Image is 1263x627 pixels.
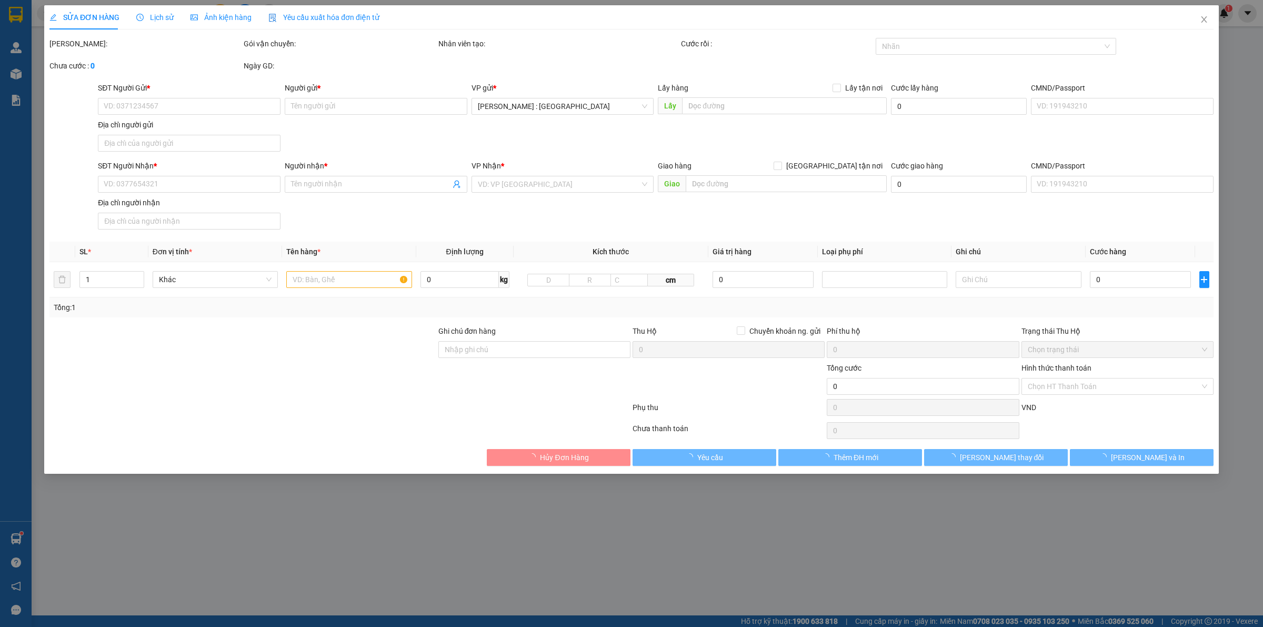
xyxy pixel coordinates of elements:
[782,160,887,172] span: [GEOGRAPHIC_DATA] tận nơi
[827,325,1019,341] div: Phí thu hộ
[891,162,943,170] label: Cước giao hàng
[686,175,887,192] input: Dọc đường
[49,13,119,22] span: SỬA ĐƠN HÀNG
[658,97,682,114] span: Lấy
[191,14,198,21] span: picture
[822,453,834,461] span: loading
[244,38,436,49] div: Gói vận chuyển:
[453,180,461,188] span: user-add
[1199,271,1209,288] button: plus
[91,62,95,70] b: 0
[1021,364,1091,372] label: Hình thức thanh toán
[648,274,694,286] span: cm
[658,162,691,170] span: Giao hàng
[487,449,630,466] button: Hủy Đơn Hàng
[633,449,776,466] button: Yêu cầu
[1031,160,1214,172] div: CMND/Passport
[633,327,657,335] span: Thu Hộ
[610,274,648,286] input: C
[244,60,436,72] div: Ngày GD:
[54,302,487,313] div: Tổng: 1
[658,84,688,92] span: Lấy hàng
[1021,403,1036,412] span: VND
[1021,325,1214,337] div: Trạng thái Thu Hộ
[528,453,540,461] span: loading
[159,272,272,287] span: Khác
[686,453,697,461] span: loading
[631,423,826,441] div: Chưa thanh toán
[98,119,280,131] div: Địa chỉ người gửi
[438,327,496,335] label: Ghi chú đơn hàng
[540,452,588,463] span: Hủy Đơn Hàng
[98,135,280,152] input: Địa chỉ của người gửi
[818,242,951,262] th: Loại phụ phí
[268,14,277,22] img: icon
[136,14,144,21] span: clock-circle
[438,38,679,49] div: Nhân viên tạo:
[191,13,252,22] span: Ảnh kiện hàng
[98,197,280,208] div: Địa chỉ người nhận
[593,247,629,256] span: Kích thước
[1070,449,1214,466] button: [PERSON_NAME] và In
[569,274,611,286] input: R
[286,247,320,256] span: Tên hàng
[1090,247,1126,256] span: Cước hàng
[956,271,1081,288] input: Ghi Chú
[286,271,412,288] input: VD: Bàn, Ghế
[49,60,242,72] div: Chưa cước :
[713,247,751,256] span: Giá trị hàng
[951,242,1085,262] th: Ghi chú
[891,98,1027,115] input: Cước lấy hàng
[98,82,280,94] div: SĐT Người Gửi
[631,402,826,420] div: Phụ thu
[1200,15,1208,24] span: close
[1200,275,1209,284] span: plus
[1031,82,1214,94] div: CMND/Passport
[49,38,242,49] div: [PERSON_NAME]:
[924,449,1068,466] button: [PERSON_NAME] thay đổi
[841,82,887,94] span: Lấy tận nơi
[1111,452,1185,463] span: [PERSON_NAME] và In
[1189,5,1219,35] button: Close
[285,82,467,94] div: Người gửi
[1028,342,1207,357] span: Chọn trạng thái
[446,247,484,256] span: Định lượng
[98,213,280,230] input: Địa chỉ của người nhận
[438,341,630,358] input: Ghi chú đơn hàng
[778,449,922,466] button: Thêm ĐH mới
[472,162,501,170] span: VP Nhận
[891,176,1027,193] input: Cước giao hàng
[827,364,861,372] span: Tổng cước
[527,274,569,286] input: D
[697,452,723,463] span: Yêu cầu
[682,97,887,114] input: Dọc đường
[49,14,57,21] span: edit
[285,160,467,172] div: Người nhận
[681,38,873,49] div: Cước rồi :
[499,271,509,288] span: kg
[136,13,174,22] span: Lịch sử
[268,13,379,22] span: Yêu cầu xuất hóa đơn điện tử
[98,160,280,172] div: SĐT Người Nhận
[153,247,192,256] span: Đơn vị tính
[478,98,648,114] span: Hồ Chí Minh : Kho Quận 12
[472,82,654,94] div: VP gửi
[834,452,878,463] span: Thêm ĐH mới
[745,325,825,337] span: Chuyển khoản ng. gửi
[79,247,88,256] span: SL
[658,175,686,192] span: Giao
[948,453,960,461] span: loading
[54,271,71,288] button: delete
[960,452,1044,463] span: [PERSON_NAME] thay đổi
[1099,453,1111,461] span: loading
[891,84,938,92] label: Cước lấy hàng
